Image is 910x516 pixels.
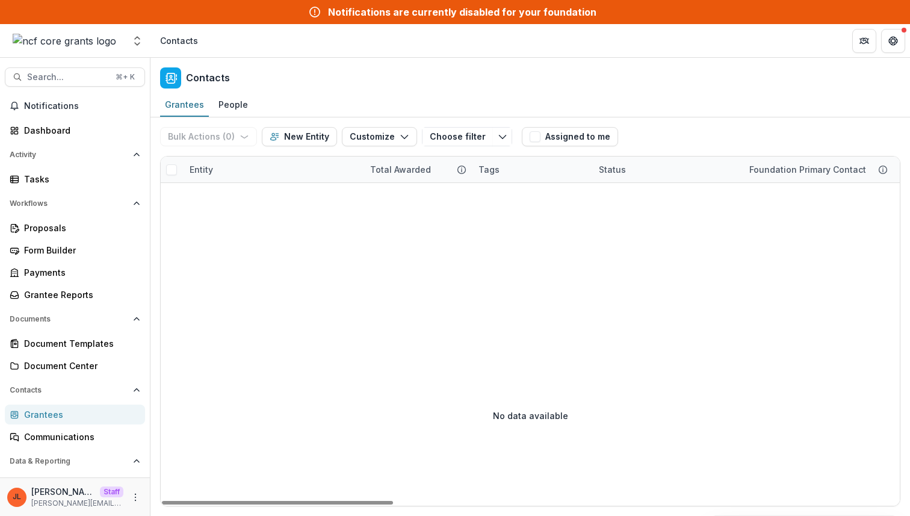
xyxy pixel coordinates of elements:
div: Foundation Primary Contact [742,157,893,182]
div: Status [592,157,742,182]
div: Entity [182,157,363,182]
button: More [128,490,143,505]
span: Notifications [24,101,140,111]
button: Choose filter [422,127,493,146]
span: Workflows [10,199,128,208]
h2: Contacts [186,72,230,84]
a: Tasks [5,169,145,189]
div: Dashboard [24,124,135,137]
p: [PERSON_NAME][EMAIL_ADDRESS][DOMAIN_NAME] [31,498,123,509]
div: Tasks [24,173,135,185]
button: Open Documents [5,309,145,329]
a: Grantees [160,93,209,117]
button: Search... [5,67,145,87]
a: Communications [5,427,145,447]
div: ⌘ + K [113,70,137,84]
div: Foundation Primary Contact [742,163,873,176]
button: Notifications [5,96,145,116]
div: Proposals [24,222,135,234]
div: Total Awarded [363,163,438,176]
button: Open entity switcher [129,29,146,53]
div: Grantees [160,96,209,113]
button: Customize [342,127,417,146]
a: Grantee Reports [5,285,145,305]
div: Tags [471,157,592,182]
button: Partners [852,29,876,53]
div: Document Templates [24,337,135,350]
button: Get Help [881,29,905,53]
span: Activity [10,151,128,159]
a: Document Templates [5,334,145,353]
div: Entity [182,163,220,176]
div: Jeanne Locker [13,493,21,501]
button: New Entity [262,127,337,146]
div: Document Center [24,359,135,372]
p: [PERSON_NAME] [31,485,95,498]
a: Grantees [5,405,145,424]
div: Tags [471,163,507,176]
a: Document Center [5,356,145,376]
span: Data & Reporting [10,457,128,465]
button: Open Data & Reporting [5,452,145,471]
img: ncf core grants logo [13,34,116,48]
div: Notifications are currently disabled for your foundation [328,5,596,19]
span: Documents [10,315,128,323]
span: Search... [27,72,108,82]
a: Proposals [5,218,145,238]
button: Assigned to me [522,127,618,146]
div: Total Awarded [363,157,471,182]
button: Toggle menu [493,127,512,146]
p: Staff [100,486,123,497]
a: Payments [5,263,145,282]
div: Form Builder [24,244,135,256]
div: Status [592,163,633,176]
button: Open Activity [5,145,145,164]
a: People [214,93,253,117]
button: Open Contacts [5,381,145,400]
nav: breadcrumb [155,32,203,49]
div: Payments [24,266,135,279]
div: Grantees [24,408,135,421]
a: Form Builder [5,240,145,260]
span: Contacts [10,386,128,394]
div: Grantee Reports [24,288,135,301]
div: People [214,96,253,113]
p: No data available [493,409,568,422]
a: Dashboard [5,476,145,496]
a: Dashboard [5,120,145,140]
button: Bulk Actions (0) [160,127,257,146]
div: Communications [24,431,135,443]
div: Contacts [160,34,198,47]
button: Open Workflows [5,194,145,213]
